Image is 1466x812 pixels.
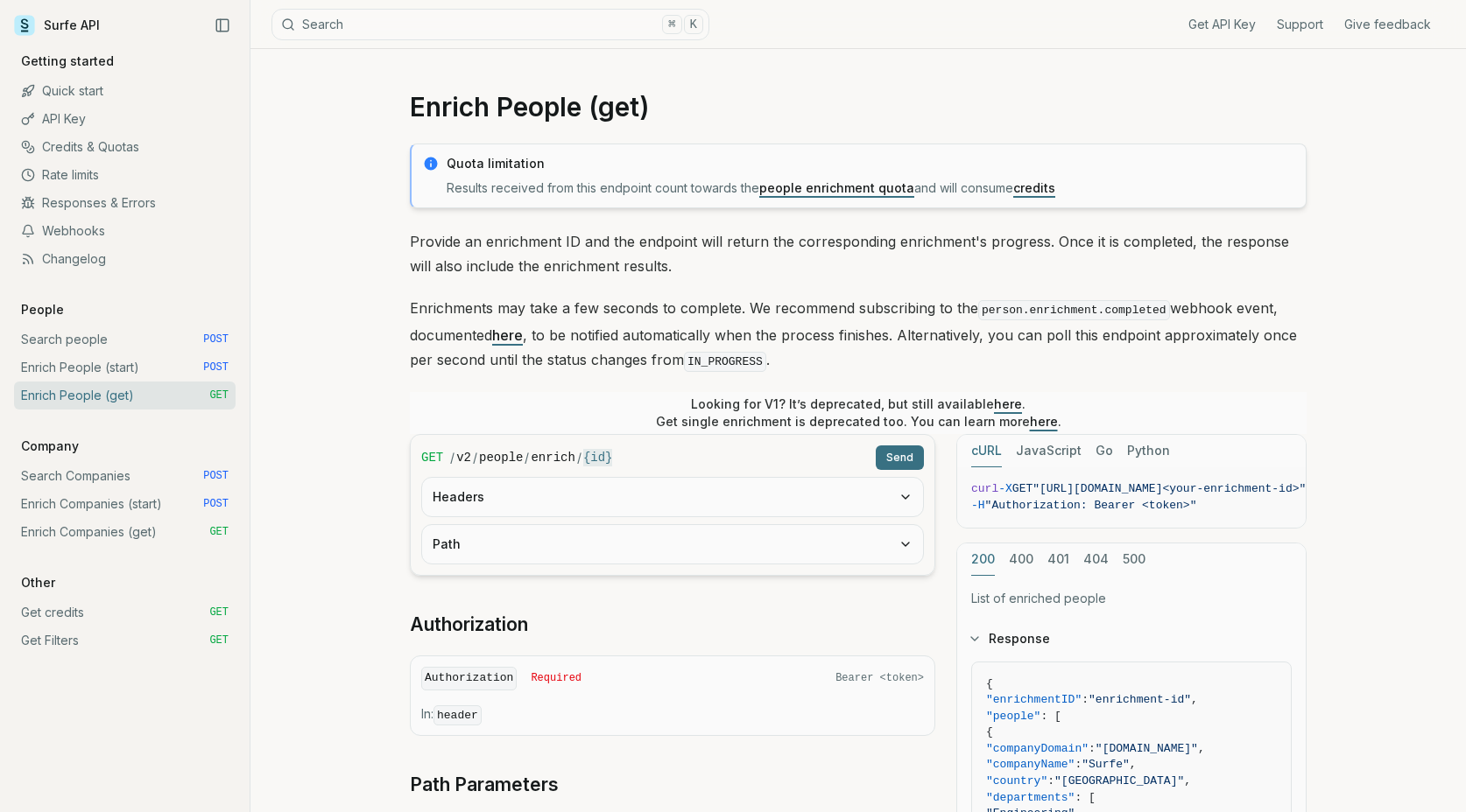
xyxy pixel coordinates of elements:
span: / [525,449,529,466]
span: GET [209,525,229,539]
kbd: ⌘ [662,15,681,34]
span: GET [1012,482,1033,495]
button: Go [1096,435,1113,467]
span: "[URL][DOMAIN_NAME]<your-enrichment-id>" [1033,482,1306,495]
span: "[GEOGRAPHIC_DATA]" [1054,774,1184,787]
span: "[DOMAIN_NAME]" [1096,742,1198,755]
p: List of enriched people [971,590,1292,607]
a: people enrichment quota [759,180,914,195]
a: Search Companies POST [14,462,236,490]
span: "departments" [986,791,1075,804]
kbd: K [684,15,703,34]
span: -X [998,482,1012,495]
span: GET [209,605,229,619]
a: Authorization [410,612,528,637]
span: "enrichment-id" [1089,693,1191,706]
span: , [1184,774,1191,787]
p: Company [14,437,86,455]
span: curl [971,482,998,495]
button: Python [1127,435,1170,467]
a: Support [1277,16,1323,33]
button: 500 [1123,543,1145,576]
span: : [1047,774,1054,787]
button: cURL [971,435,1002,467]
a: Quick start [14,77,236,105]
span: POST [203,332,229,346]
span: "enrichmentID" [986,693,1082,706]
a: Enrich People (start) POST [14,353,236,381]
a: Changelog [14,245,236,273]
span: Required [531,671,581,685]
button: 404 [1083,543,1109,576]
button: 400 [1009,543,1033,576]
a: API Key [14,105,236,133]
button: Collapse Sidebar [209,12,236,38]
code: {id} [583,449,613,466]
p: People [14,301,71,318]
span: : [1082,693,1089,706]
p: Enrichments may take a few seconds to complete. We recommend subscribing to the webhook event, do... [410,296,1307,374]
a: here [994,396,1022,411]
span: , [1198,742,1205,755]
a: Responses & Errors [14,189,236,217]
a: Get API Key [1188,16,1256,33]
span: , [1130,758,1137,771]
p: Provide an enrichment ID and the endpoint will return the corresponding enrichment's progress. On... [410,229,1307,278]
span: "Surfe" [1082,758,1130,771]
a: Enrich Companies (start) POST [14,490,236,518]
code: person.enrichment.completed [978,300,1170,320]
code: enrich [531,449,574,466]
span: -H [971,499,985,512]
p: Getting started [14,52,121,70]
span: POST [203,360,229,374]
span: : [1075,758,1082,771]
p: Results received from this endpoint count towards the and will consume [447,179,1295,197]
a: Give feedback [1344,16,1431,33]
span: "Authorization: Bearer <token>" [985,499,1197,512]
button: Path [422,525,923,563]
span: "country" [986,774,1047,787]
p: Looking for V1? It’s deprecated, but still available . Get single enrichment is deprecated too. Y... [656,395,1061,430]
button: Send [876,445,924,470]
a: Enrich People (get) GET [14,381,236,409]
span: "people" [986,710,1040,723]
button: JavaScript [1016,435,1082,467]
span: Bearer <token> [835,671,924,685]
span: / [473,449,477,466]
a: credits [1013,180,1055,195]
a: here [492,326,523,344]
a: here [1030,414,1058,429]
p: In: [421,705,924,724]
code: header [433,705,482,725]
p: Quota limitation [447,155,1295,172]
span: { [986,677,993,690]
span: POST [203,497,229,511]
h1: Enrich People (get) [410,91,1307,122]
code: v2 [456,449,471,466]
a: Search people POST [14,325,236,353]
span: { [986,725,993,738]
button: Response [957,616,1306,661]
code: IN_PROGRESS [684,352,766,372]
button: Search⌘K [271,9,709,40]
span: POST [203,469,229,483]
a: Enrich Companies (get) GET [14,518,236,546]
a: Credits & Quotas [14,133,236,161]
span: : [1089,742,1096,755]
span: "companyDomain" [986,742,1089,755]
span: GET [209,388,229,402]
a: Get credits GET [14,598,236,626]
code: Authorization [421,667,517,690]
span: GET [421,449,443,466]
p: Other [14,574,62,591]
button: Headers [422,478,923,516]
button: 401 [1047,543,1069,576]
a: Webhooks [14,217,236,245]
button: 200 [971,543,995,576]
span: / [577,449,581,466]
span: GET [209,633,229,647]
a: Get Filters GET [14,626,236,654]
span: : [ [1075,791,1095,804]
code: people [479,449,523,466]
a: Surfe API [14,12,100,38]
